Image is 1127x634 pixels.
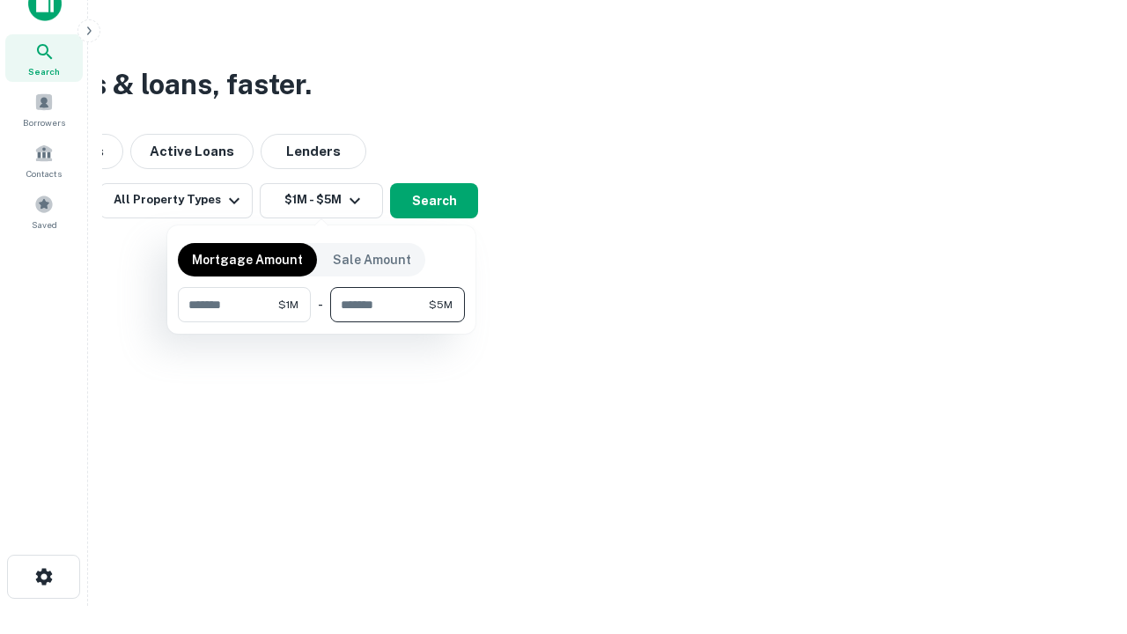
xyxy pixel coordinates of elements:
[278,297,298,313] span: $1M
[429,297,453,313] span: $5M
[192,250,303,269] p: Mortgage Amount
[1039,493,1127,578] iframe: Chat Widget
[318,287,323,322] div: -
[333,250,411,269] p: Sale Amount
